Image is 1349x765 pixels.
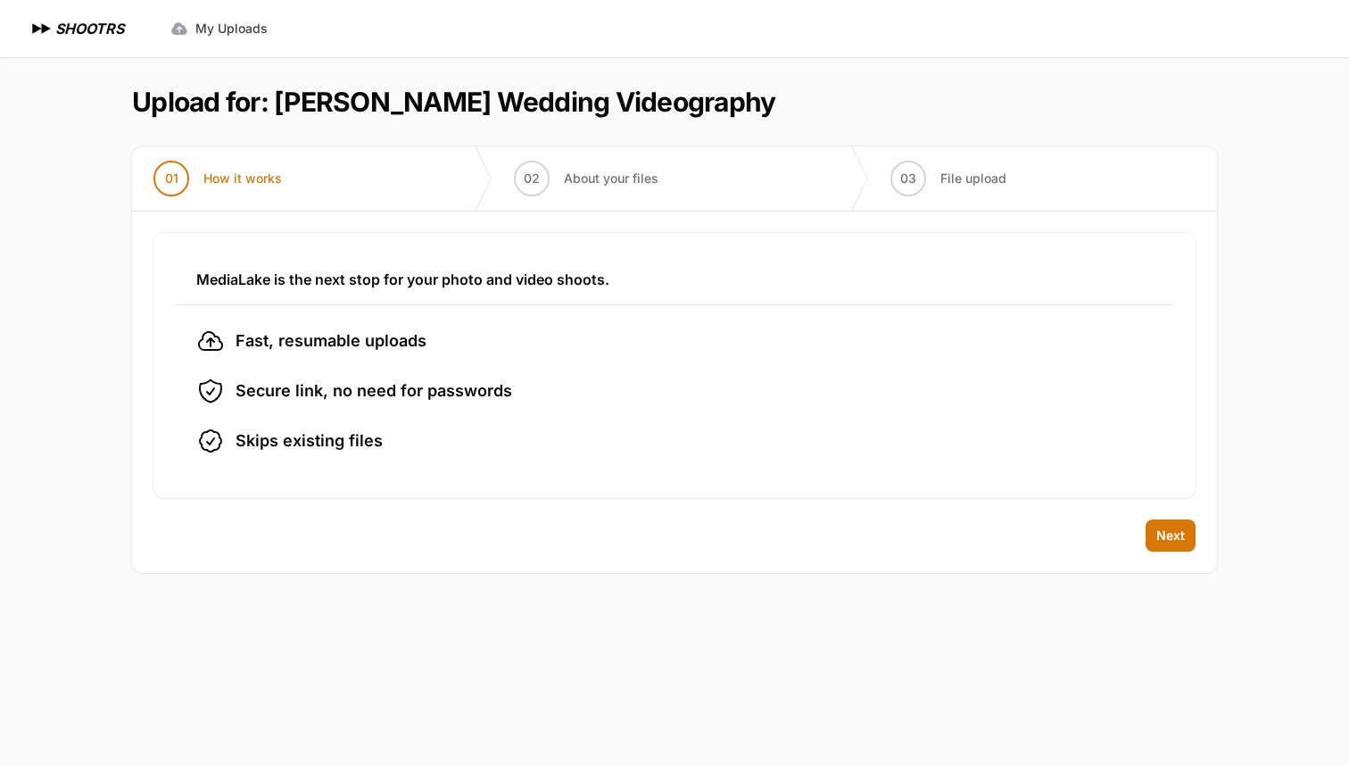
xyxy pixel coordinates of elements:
span: 03 [900,170,916,187]
span: How it works [203,170,282,187]
button: 01 How it works [132,146,303,211]
a: My Uploads [160,12,278,45]
span: My Uploads [195,20,268,37]
img: SHOOTRS [29,18,55,39]
h3: MediaLake is the next stop for your photo and video shoots. [196,269,1153,290]
span: About your files [564,170,658,187]
h1: Upload for: [PERSON_NAME] Wedding Videography [132,86,775,118]
button: 02 About your files [492,146,680,211]
a: SHOOTRS SHOOTRS [29,18,124,39]
span: Next [1156,527,1185,545]
button: Next [1146,520,1196,552]
button: 03 File upload [869,146,1028,211]
span: 02 [524,170,540,187]
span: File upload [940,170,1006,187]
h1: SHOOTRS [55,18,124,39]
span: Fast, resumable uploads [236,328,426,353]
span: Secure link, no need for passwords [236,378,512,403]
span: 01 [165,170,178,187]
span: Skips existing files [236,428,383,453]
